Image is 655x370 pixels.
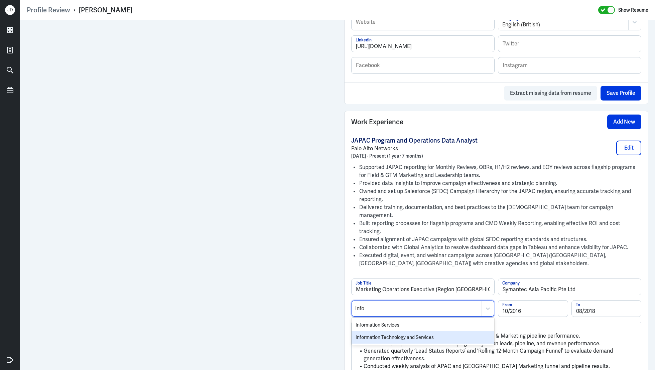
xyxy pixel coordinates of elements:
[79,6,132,14] div: [PERSON_NAME]
[351,153,478,159] p: [DATE] - Present (1 year 7 months)
[359,203,641,219] li: Delivered training, documentation, and best practices to the [DEMOGRAPHIC_DATA] team for campaign...
[359,219,641,235] li: Built reporting processes for flagship programs and CMO Weekly Reporting, enabling effective ROI ...
[359,187,641,203] li: Owned and set up Salesforce (SFDC) Campaign Hierarchy for the JAPAC region, ensuring accurate tra...
[27,6,70,14] a: Profile Review
[498,36,641,52] input: Twitter
[498,57,641,73] input: Instagram
[70,6,79,14] p: ›
[359,179,641,187] li: Provided data insights to improve campaign effectiveness and strategic planning.
[5,5,15,15] div: J D
[356,347,637,362] li: Generated quarterly ‘Lead Status Reports’ and ‘Rolling 12-Month Campaign Funnel’ to evaluate dema...
[351,137,478,145] p: JAPAC Program and Operations Data Analyst
[359,163,641,179] li: Supported JAPAC reporting for Monthly Reviews, QBRs, H1/H2 reviews, and EOY reviews across flagsh...
[607,115,641,129] button: Add New
[359,251,641,267] li: Executed digital, event, and webinar campaigns across [GEOGRAPHIC_DATA] ([GEOGRAPHIC_DATA], [GEOG...
[351,117,403,127] span: Work Experience
[572,301,641,317] input: To
[351,145,478,153] p: Palo Alto Networks
[498,279,641,295] input: Company
[356,340,637,348] li: Delivered QBR presentations and campaign analysis on leads, pipeline, and revenue performance.
[352,279,494,295] input: Job Title
[27,27,331,363] iframe: https://ppcdn.hiredigital.com/register/a81ac0cc/resumes/594193805/Lexander_Chew_Resume_190525.pdf...
[359,243,641,251] li: Collaborated with Global Analytics to resolve dashboard data gaps in Tableau and enhance visibili...
[352,14,494,30] input: Website
[601,86,641,101] button: Save Profile
[618,6,648,14] label: Show Resume
[498,301,568,317] input: From
[356,332,637,340] li: Produced weekly SFDC and QlikView reports on Sales & Marketing pipeline performance.
[352,319,494,331] div: Information Services
[352,36,494,52] input: Linkedin
[352,57,494,73] input: Facebook
[616,141,641,155] button: Edit
[359,235,641,243] li: Ensured alignment of JAPAC campaigns with global SFDC reporting standards and structures.
[352,331,494,344] div: Information Technology and Services
[504,86,597,101] button: Extract missing data from resume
